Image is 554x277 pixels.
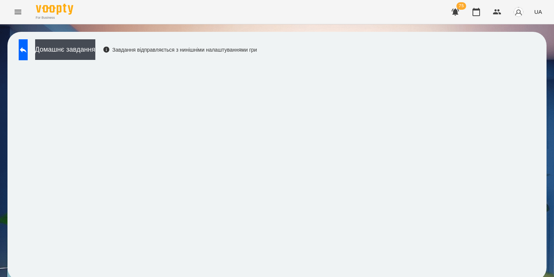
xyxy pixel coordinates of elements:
[36,4,73,15] img: Voopty Logo
[36,15,73,20] span: For Business
[513,7,524,17] img: avatar_s.png
[103,46,257,54] div: Завдання відправляється з нинішніми налаштуваннями гри
[9,3,27,21] button: Menu
[531,5,545,19] button: UA
[456,2,466,10] span: 75
[35,39,95,60] button: Домашнє завдання
[534,8,542,16] span: UA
